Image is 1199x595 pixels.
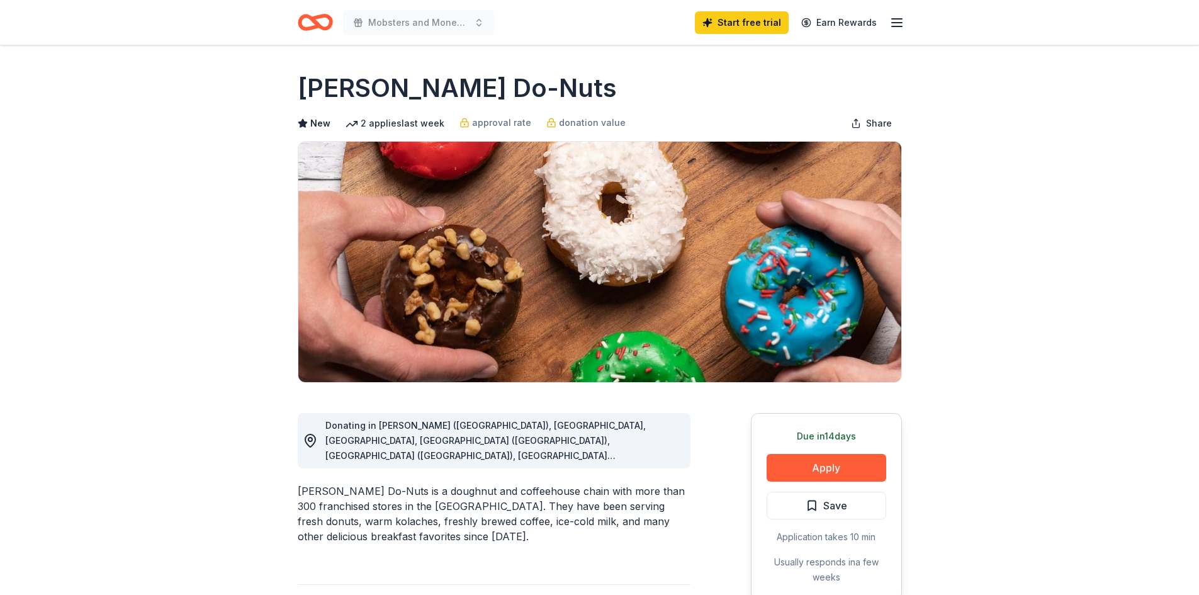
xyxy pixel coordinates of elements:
div: [PERSON_NAME] Do-Nuts is a doughnut and coffeehouse chain with more than 300 franchised stores in... [298,484,690,544]
div: Due in 14 days [767,429,886,444]
span: Save [823,497,847,514]
h1: [PERSON_NAME] Do-Nuts [298,71,617,106]
div: 2 applies last week [346,116,444,131]
span: New [310,116,330,131]
button: Save [767,492,886,519]
button: Share [841,111,902,136]
div: Usually responds in a few weeks [767,555,886,585]
a: Earn Rewards [794,11,884,34]
span: approval rate [472,115,531,130]
div: Application takes 10 min [767,530,886,545]
span: donation value [559,115,626,130]
a: Home [298,8,333,37]
button: Apply [767,454,886,482]
span: Mobsters and Money Annual Fall Fundrasier [368,15,469,30]
span: Donating in [PERSON_NAME] ([GEOGRAPHIC_DATA]), [GEOGRAPHIC_DATA], [GEOGRAPHIC_DATA], [GEOGRAPHIC_... [325,420,646,521]
a: approval rate [459,115,531,130]
img: Image for Shipley Do-Nuts [298,142,901,382]
button: Mobsters and Money Annual Fall Fundrasier [343,10,494,35]
span: Share [866,116,892,131]
a: Start free trial [695,11,789,34]
a: donation value [546,115,626,130]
